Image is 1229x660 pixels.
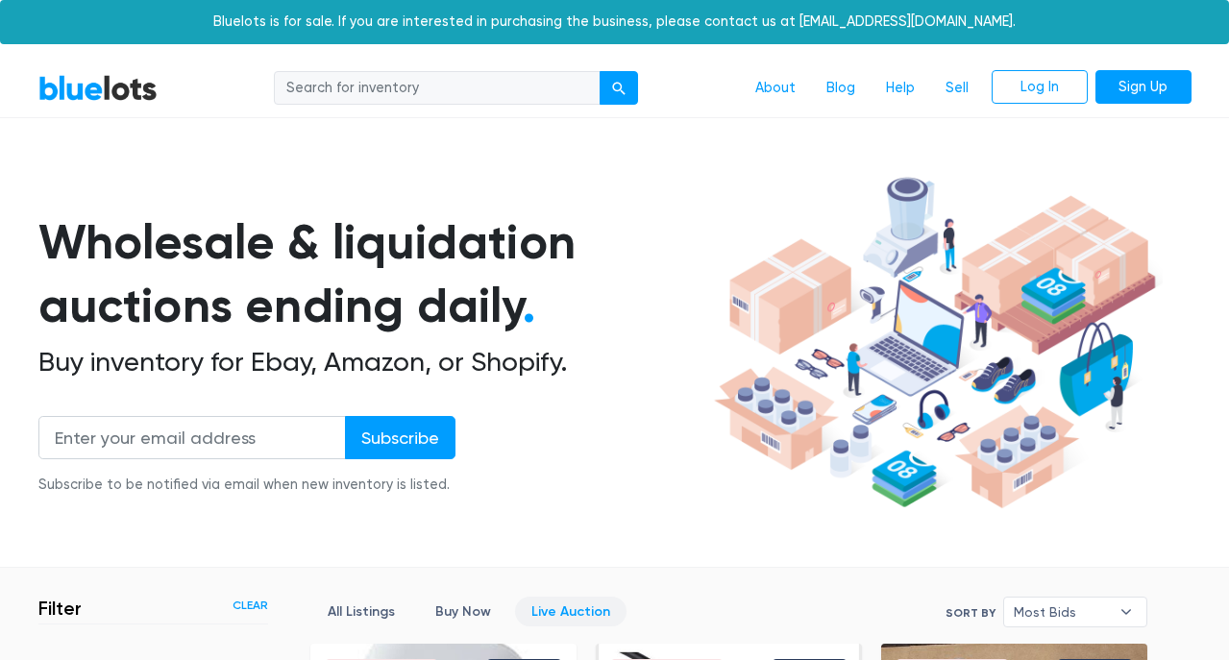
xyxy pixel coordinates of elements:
input: Search for inventory [274,71,601,106]
input: Enter your email address [38,416,346,459]
div: Subscribe to be notified via email when new inventory is listed. [38,475,455,496]
span: . [523,277,535,334]
label: Sort By [946,604,995,622]
b: ▾ [1106,598,1146,626]
h1: Wholesale & liquidation auctions ending daily [38,210,707,338]
a: All Listings [311,597,411,626]
img: hero-ee84e7d0318cb26816c560f6b4441b76977f77a177738b4e94f68c95b2b83dbb.png [707,168,1163,518]
h3: Filter [38,597,82,620]
a: About [740,70,811,107]
a: Help [871,70,930,107]
input: Subscribe [345,416,455,459]
a: Sell [930,70,984,107]
a: Buy Now [419,597,507,626]
a: Clear [233,597,268,614]
a: Sign Up [1095,70,1192,105]
a: Blog [811,70,871,107]
a: Log In [992,70,1088,105]
a: Live Auction [515,597,627,626]
span: Most Bids [1014,598,1110,626]
h2: Buy inventory for Ebay, Amazon, or Shopify. [38,346,707,379]
a: BlueLots [38,74,158,102]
